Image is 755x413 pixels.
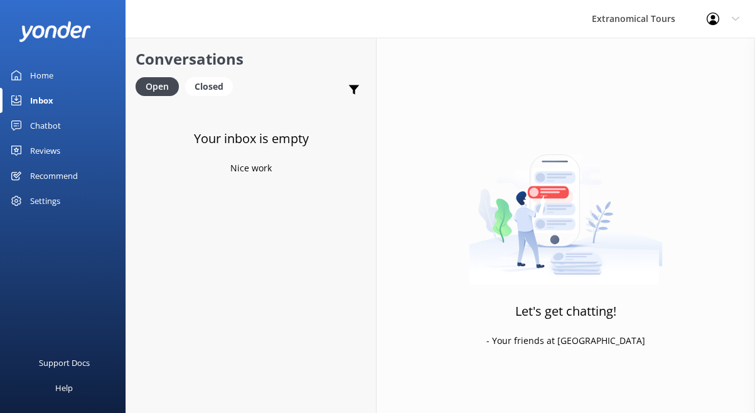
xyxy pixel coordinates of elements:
[194,129,309,149] h3: Your inbox is empty
[30,63,53,88] div: Home
[185,77,233,96] div: Closed
[30,163,78,188] div: Recommend
[55,375,73,400] div: Help
[469,128,663,285] img: artwork of a man stealing a conversation from at giant smartphone
[30,188,60,213] div: Settings
[39,350,90,375] div: Support Docs
[136,79,185,93] a: Open
[30,113,61,138] div: Chatbot
[136,47,367,71] h2: Conversations
[136,77,179,96] div: Open
[19,21,91,42] img: yonder-white-logo.png
[230,161,272,175] p: Nice work
[185,79,239,93] a: Closed
[486,334,645,348] p: - Your friends at [GEOGRAPHIC_DATA]
[30,88,53,113] div: Inbox
[515,301,616,321] h3: Let's get chatting!
[30,138,60,163] div: Reviews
